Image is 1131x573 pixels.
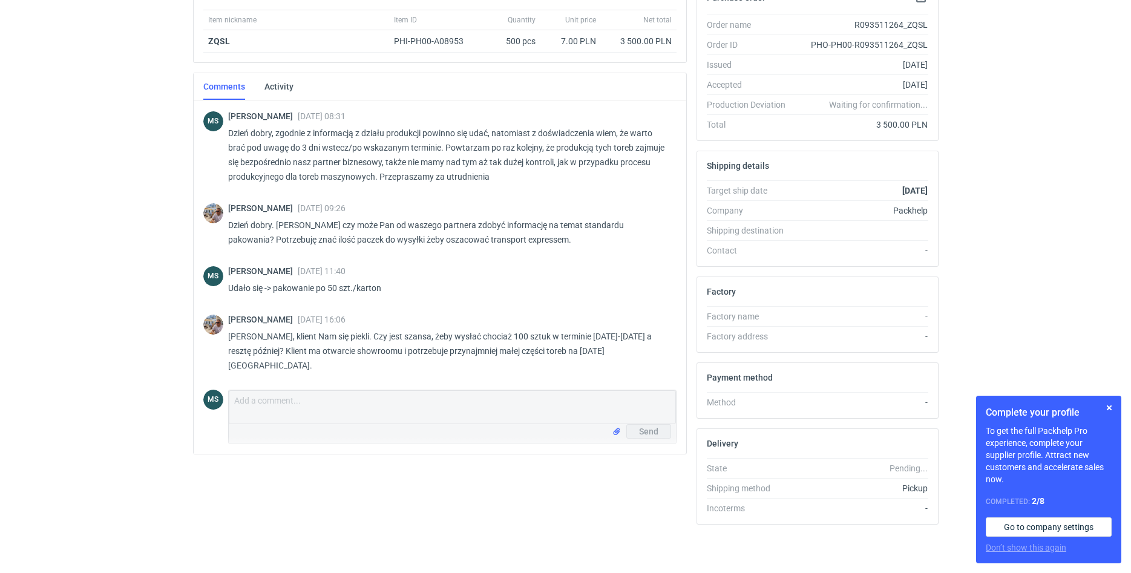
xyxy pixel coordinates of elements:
div: Completed: [986,495,1112,508]
div: [DATE] [795,79,928,91]
span: Unit price [565,15,596,25]
div: Pickup [795,482,928,494]
div: - [795,310,928,323]
div: Factory address [707,330,795,342]
h2: Shipping details [707,161,769,171]
span: Send [639,427,658,436]
span: [PERSON_NAME] [228,111,298,121]
figcaption: MS [203,111,223,131]
div: - [795,502,928,514]
div: Order name [707,19,795,31]
div: 500 pcs [480,30,540,53]
a: Go to company settings [986,517,1112,537]
div: 7.00 PLN [545,35,596,47]
em: Waiting for confirmation... [829,99,928,111]
div: Incoterms [707,502,795,514]
figcaption: MS [203,390,223,410]
div: State [707,462,795,474]
span: [DATE] 08:31 [298,111,346,121]
span: [PERSON_NAME] [228,315,298,324]
div: Total [707,119,795,131]
button: Skip for now [1102,401,1116,415]
span: Item ID [394,15,417,25]
div: Contact [707,244,795,257]
img: Michał Palasek [203,315,223,335]
div: Michał Sokołowski [203,266,223,286]
span: Net total [643,15,672,25]
p: Dzień dobry, zgodnie z informacją z działu produkcji powinno się udać, natomiast z doświadczenia ... [228,126,667,184]
div: Order ID [707,39,795,51]
div: Michał Sokołowski [203,390,223,410]
div: Method [707,396,795,408]
a: Activity [264,73,293,100]
span: [PERSON_NAME] [228,203,298,213]
span: [DATE] 11:40 [298,266,346,276]
p: Udało się -> pakowanie po 50 szt./karton [228,281,667,295]
div: PHI-PH00-A08953 [394,35,475,47]
span: [DATE] 09:26 [298,203,346,213]
a: Comments [203,73,245,100]
h2: Payment method [707,373,773,382]
span: Item nickname [208,15,257,25]
div: Michał Sokołowski [203,111,223,131]
p: Dzień dobry. [PERSON_NAME] czy może Pan od waszego partnera zdobyć informację na temat standardu ... [228,218,667,247]
figcaption: MS [203,266,223,286]
strong: 2 / 8 [1032,496,1044,506]
button: Don’t show this again [986,542,1066,554]
div: PHO-PH00-R093511264_ZQSL [795,39,928,51]
h2: Delivery [707,439,738,448]
span: [DATE] 16:06 [298,315,346,324]
div: Packhelp [795,205,928,217]
div: Shipping method [707,482,795,494]
h2: Factory [707,287,736,296]
h1: Complete your profile [986,405,1112,420]
span: Quantity [508,15,536,25]
span: [PERSON_NAME] [228,266,298,276]
div: Factory name [707,310,795,323]
img: Michał Palasek [203,203,223,223]
div: Target ship date [707,185,795,197]
div: - [795,396,928,408]
div: Company [707,205,795,217]
div: Issued [707,59,795,71]
a: ZQSL [208,36,230,46]
div: - [795,244,928,257]
button: Send [626,424,671,439]
div: 3 500.00 PLN [606,35,672,47]
div: Shipping destination [707,224,795,237]
div: R093511264_ZQSL [795,19,928,31]
strong: [DATE] [902,186,928,195]
div: [DATE] [795,59,928,71]
em: Pending... [890,463,928,473]
div: - [795,330,928,342]
div: 3 500.00 PLN [795,119,928,131]
p: [PERSON_NAME], klient Nam się piekli. Czy jest szansa, żeby wysłać chociaż 100 sztuk w terminie [... [228,329,667,373]
p: To get the full Packhelp Pro experience, complete your supplier profile. Attract new customers an... [986,425,1112,485]
div: Accepted [707,79,795,91]
div: Production Deviation [707,99,795,111]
